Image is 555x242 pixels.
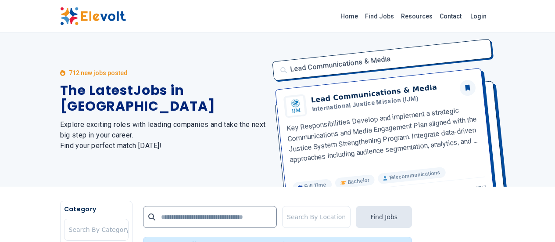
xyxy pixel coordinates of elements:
a: Login [465,7,492,25]
a: Contact [436,9,465,23]
a: Resources [397,9,436,23]
h1: The Latest Jobs in [GEOGRAPHIC_DATA] [60,83,267,114]
h2: Explore exciting roles with leading companies and take the next big step in your career. Find you... [60,119,267,151]
img: Elevolt [60,7,126,25]
h5: Category [64,205,129,213]
a: Find Jobs [362,9,397,23]
p: 712 new jobs posted [69,69,128,77]
a: Home [337,9,362,23]
button: Find Jobs [356,206,412,228]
